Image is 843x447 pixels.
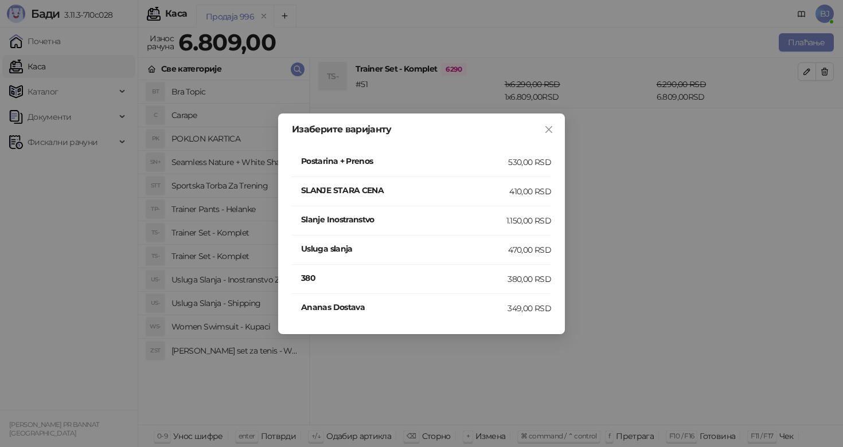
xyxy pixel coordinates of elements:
[506,214,551,227] div: 1.150,00 RSD
[301,301,508,313] h4: Ananas Dostava
[301,213,506,226] h4: Slanje Inostranstvo
[509,185,551,198] div: 410,00 RSD
[540,125,558,134] span: Close
[508,156,551,168] div: 530,00 RSD
[540,120,558,139] button: Close
[292,125,551,134] div: Изаберите варијанту
[544,125,553,134] span: close
[301,155,508,167] h4: Postarina + Prenos
[508,302,551,315] div: 349,00 RSD
[508,244,551,256] div: 470,00 RSD
[508,273,551,285] div: 380,00 RSD
[301,242,508,255] h4: Usluga slanja
[301,184,509,197] h4: SLANJE STARA CENA
[301,272,508,284] h4: 380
